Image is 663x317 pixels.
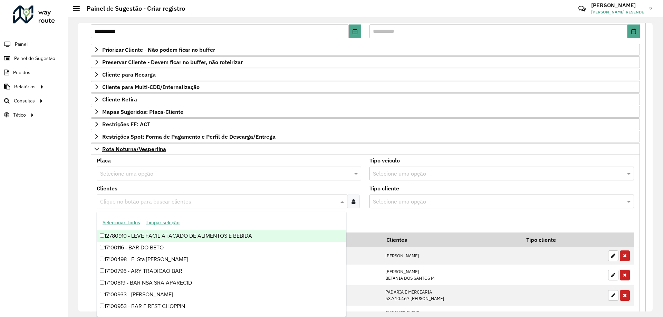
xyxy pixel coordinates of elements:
[627,24,640,38] button: Choose Date
[15,41,28,48] span: Painel
[575,1,589,16] a: Contato Rápido
[382,247,521,265] td: [PERSON_NAME]
[102,146,166,152] span: Rota Noturna/Vespertina
[97,156,111,165] label: Placa
[91,44,640,56] a: Priorizar Cliente - Não podem ficar no buffer
[382,285,521,306] td: PADARIA E MERCEARIA 53.710.467 [PERSON_NAME]
[14,55,55,62] span: Painel de Sugestão
[14,97,35,105] span: Consultas
[91,118,640,130] a: Restrições FF: ACT
[91,81,640,93] a: Cliente para Multi-CDD/Internalização
[102,121,150,127] span: Restrições FF: ACT
[102,84,200,90] span: Cliente para Multi-CDD/Internalização
[102,134,276,139] span: Restrições Spot: Forma de Pagamento e Perfil de Descarga/Entrega
[14,83,36,90] span: Relatórios
[102,72,156,77] span: Cliente para Recarga
[91,143,640,155] a: Rota Noturna/Vespertina
[102,47,215,52] span: Priorizar Cliente - Não podem ficar no buffer
[97,230,346,242] div: 12780910 - LEVE FACIL ATACADO DE ALIMENTOS E BEBIDA
[521,232,604,247] th: Tipo cliente
[91,69,640,80] a: Cliente para Recarga
[382,232,521,247] th: Clientes
[369,156,400,165] label: Tipo veículo
[102,97,137,102] span: Cliente Retira
[13,111,26,119] span: Tático
[91,106,640,118] a: Mapas Sugeridos: Placa-Cliente
[349,24,361,38] button: Choose Date
[102,109,183,115] span: Mapas Sugeridos: Placa-Cliente
[591,2,644,9] h3: [PERSON_NAME]
[97,289,346,300] div: 17100933 - [PERSON_NAME]
[80,5,185,12] h2: Painel de Sugestão - Criar registro
[97,265,346,277] div: 17100796 - ARY TRADICAO BAR
[91,131,640,142] a: Restrições Spot: Forma de Pagamento e Perfil de Descarga/Entrega
[97,184,117,192] label: Clientes
[369,184,399,192] label: Tipo cliente
[102,59,243,65] span: Preservar Cliente - Devem ficar no buffer, não roteirizar
[13,69,30,76] span: Pedidos
[97,212,346,317] ng-dropdown-panel: Options list
[91,56,640,68] a: Preservar Cliente - Devem ficar no buffer, não roteirizar
[382,265,521,285] td: [PERSON_NAME] BETANIA DOS SANTOS M
[591,9,644,15] span: [PERSON_NAME] RESENDE
[91,93,640,105] a: Cliente Retira
[99,217,143,228] button: Selecionar Todos
[143,217,183,228] button: Limpar seleção
[97,277,346,289] div: 17100819 - BAR NSA SRA APARECID
[97,254,346,265] div: 17100498 - F. Sta.[PERSON_NAME]
[97,242,346,254] div: 17100116 - BAR DO BETO
[97,300,346,312] div: 17100953 - BAR E REST CHOPPIN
